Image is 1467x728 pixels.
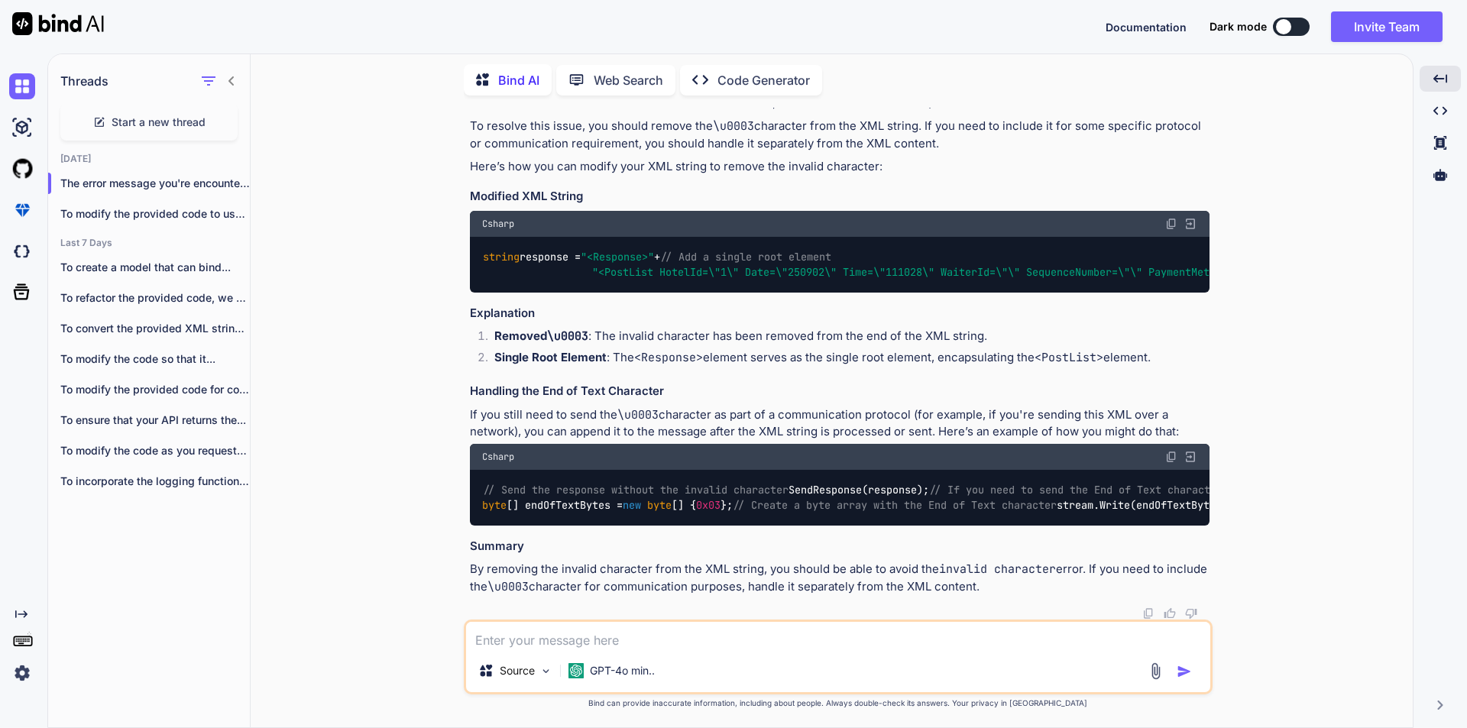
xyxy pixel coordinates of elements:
[494,350,607,364] strong: Single Root Element
[48,237,250,249] h2: Last 7 Days
[1165,451,1177,463] img: copy
[12,12,104,35] img: Bind AI
[60,382,250,397] p: To modify the provided code for compatibility...
[1035,350,1103,365] code: <PostList>
[483,483,789,497] span: // Send the response without the invalid character
[482,328,1210,349] li: : The invalid character has been removed from the end of the XML string.
[581,250,654,264] span: "<Response>"
[594,71,663,89] p: Web Search
[568,663,584,678] img: GPT-4o mini
[1164,607,1176,620] img: like
[713,118,754,134] code: \u0003
[482,498,507,512] span: byte
[482,451,514,463] span: Csharp
[660,250,831,264] span: // Add a single root element
[60,321,250,336] p: To convert the provided XML string into...
[470,305,1210,322] h3: Explanation
[500,663,535,678] p: Source
[60,443,250,458] p: To modify the code as you requested,...
[717,71,810,89] p: Code Generator
[925,95,966,111] code: \u0003
[1106,21,1187,34] span: Documentation
[733,498,1057,512] span: // Create a byte array with the End of Text character
[464,697,1213,709] p: Bind can provide inaccurate information, including about people. Always double-check its answers....
[482,218,514,230] span: Csharp
[470,158,1210,176] p: Here’s how you can modify your XML string to remove the invalid character:
[470,188,1210,205] h3: Modified XML String
[590,663,655,678] p: GPT-4o min..
[547,328,588,344] code: \u0003
[1184,217,1197,231] img: Open in Browser
[60,260,250,275] p: To create a model that can bind...
[60,351,250,367] p: To modify the code so that it...
[617,407,659,422] code: \u0003
[9,73,35,99] img: chat
[1184,450,1197,464] img: Open in Browser
[48,153,250,165] h2: [DATE]
[1210,19,1267,34] span: Dark mode
[1185,607,1197,620] img: dislike
[470,406,1210,441] p: If you still need to send the character as part of a communication protocol (for example, if you'...
[112,115,206,130] span: Start a new thread
[9,660,35,686] img: settings
[1106,19,1187,35] button: Documentation
[1147,662,1164,680] img: attachment
[647,498,672,512] span: byte
[1177,664,1192,679] img: icon
[470,538,1210,555] h3: Summary
[487,579,529,594] code: \u0003
[9,238,35,264] img: darkCloudIdeIcon
[60,72,108,90] h1: Threads
[9,197,35,223] img: premium
[60,176,250,191] p: The error message you're encountering in...
[494,328,588,343] strong: Removed
[1165,218,1177,230] img: copy
[939,561,1056,577] code: invalid character
[60,413,250,428] p: To ensure that your API returns the...
[1331,11,1443,42] button: Invite Team
[634,350,703,365] code: <Response>
[470,118,1210,152] p: To resolve this issue, you should remove the character from the XML string. If you need to includ...
[482,349,1210,370] li: : The element serves as the single root element, encapsulating the element.
[539,665,552,678] img: Pick Models
[929,483,1363,497] span: // If you need to send the End of Text character separately, do it here
[60,474,250,489] p: To incorporate the logging functionality into your...
[696,498,721,512] span: 0x03
[9,156,35,182] img: githubLight
[9,115,35,141] img: ai-studio
[470,383,1210,400] h3: Handling the End of Text Character
[1142,607,1154,620] img: copy
[498,71,539,89] p: Bind AI
[60,290,250,306] p: To refactor the provided code, we will...
[470,561,1210,595] p: By removing the invalid character from the XML string, you should be able to avoid the error. If ...
[483,250,520,264] span: string
[623,498,641,512] span: new
[60,206,250,222] p: To modify the provided code to use strin...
